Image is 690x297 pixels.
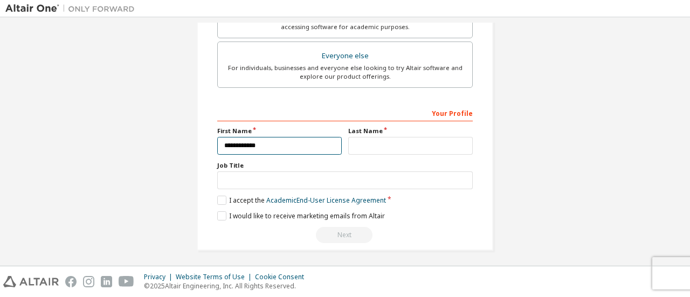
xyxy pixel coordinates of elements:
img: altair_logo.svg [3,276,59,287]
div: Website Terms of Use [176,273,255,281]
div: Privacy [144,273,176,281]
div: Cookie Consent [255,273,310,281]
label: Last Name [348,127,473,135]
a: Academic End-User License Agreement [266,196,386,205]
div: For faculty & administrators of academic institutions administering students and accessing softwa... [224,14,466,31]
label: First Name [217,127,342,135]
div: Read and acccept EULA to continue [217,227,473,243]
img: youtube.svg [119,276,134,287]
div: Your Profile [217,104,473,121]
img: Altair One [5,3,140,14]
label: Job Title [217,161,473,170]
label: I accept the [217,196,386,205]
label: I would like to receive marketing emails from Altair [217,211,385,220]
div: For individuals, businesses and everyone else looking to try Altair software and explore our prod... [224,64,466,81]
p: © 2025 Altair Engineering, Inc. All Rights Reserved. [144,281,310,291]
img: facebook.svg [65,276,77,287]
div: Everyone else [224,49,466,64]
img: instagram.svg [83,276,94,287]
img: linkedin.svg [101,276,112,287]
